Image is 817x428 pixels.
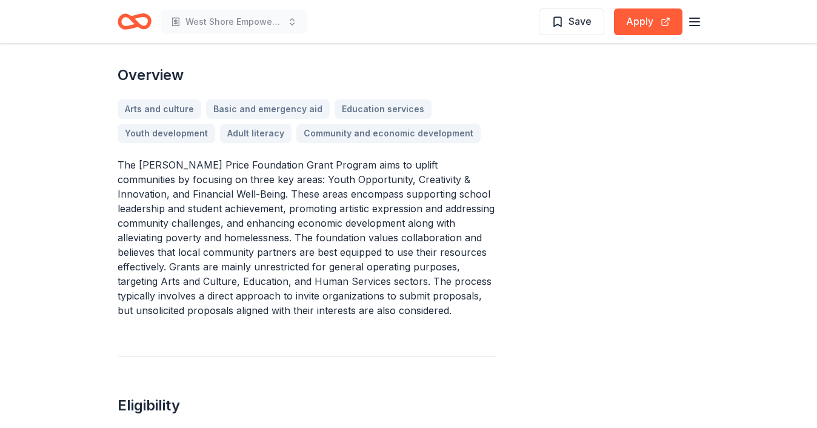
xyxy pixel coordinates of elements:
button: West Shore Empower Ed: Investing in and supporting Title I Elementary school. [161,10,307,34]
button: Save [539,8,604,35]
a: Home [118,7,152,36]
span: West Shore Empower Ed: Investing in and supporting Title I Elementary school. [185,15,282,29]
h2: Eligibility [118,396,496,415]
span: Save [569,13,592,29]
button: Apply [614,8,682,35]
p: The [PERSON_NAME] Price Foundation Grant Program aims to uplift communities by focusing on three ... [118,158,496,318]
h2: Overview [118,65,496,85]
